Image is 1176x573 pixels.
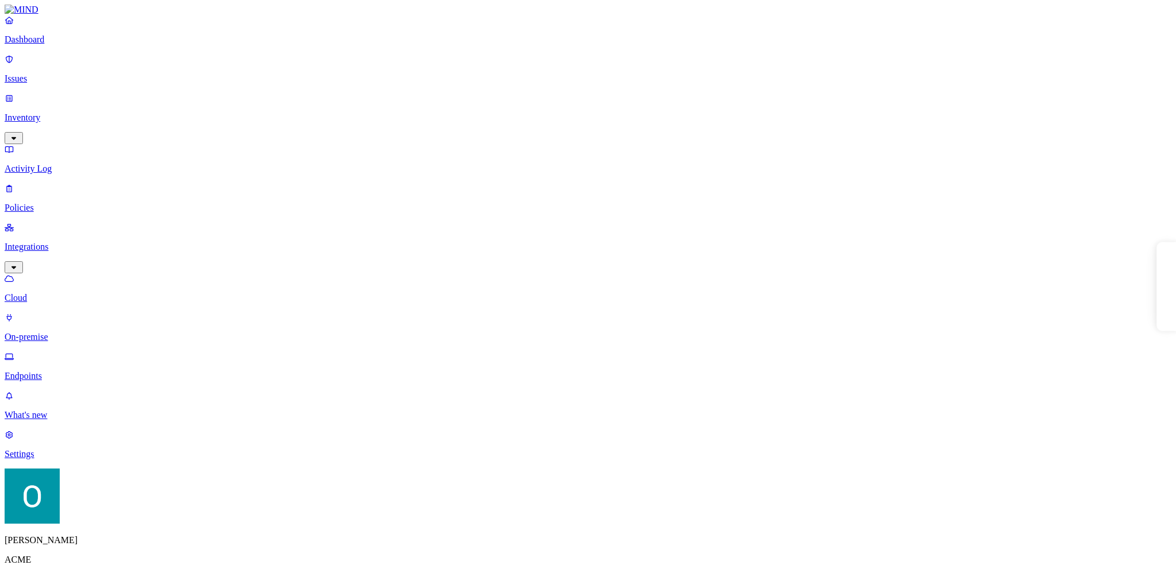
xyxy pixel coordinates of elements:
[5,469,60,524] img: Ofir Englard
[5,54,1171,84] a: Issues
[5,183,1171,213] a: Policies
[5,73,1171,84] p: Issues
[5,332,1171,342] p: On-premise
[5,410,1171,420] p: What's new
[5,351,1171,381] a: Endpoints
[5,293,1171,303] p: Cloud
[5,273,1171,303] a: Cloud
[5,15,1171,45] a: Dashboard
[5,93,1171,142] a: Inventory
[5,5,38,15] img: MIND
[5,535,1171,545] p: [PERSON_NAME]
[5,34,1171,45] p: Dashboard
[5,242,1171,252] p: Integrations
[5,113,1171,123] p: Inventory
[5,429,1171,459] a: Settings
[5,312,1171,342] a: On-premise
[5,203,1171,213] p: Policies
[5,144,1171,174] a: Activity Log
[5,222,1171,272] a: Integrations
[5,555,1171,565] p: ACME
[5,164,1171,174] p: Activity Log
[5,449,1171,459] p: Settings
[5,371,1171,381] p: Endpoints
[5,390,1171,420] a: What's new
[5,5,1171,15] a: MIND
